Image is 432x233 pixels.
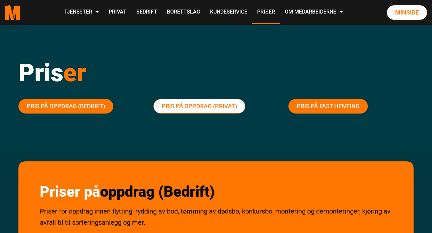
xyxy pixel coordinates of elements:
[104,1,131,24] a: Privat
[153,99,245,114] a: Pris på oppdrag (Privat)
[252,1,280,24] a: Priser
[40,207,391,226] span: Priser for oppdrag innen flytting, rydding av bod, tømming av dødsbo, konkursbo, montering og dem...
[205,1,252,24] a: Kundeservice
[162,1,205,24] a: Borettslag
[63,58,86,87] span: er
[18,99,113,114] a: Pris på oppdrag (Bedrift)
[59,1,104,24] a: Tjenester
[131,1,162,24] a: Bedrift
[100,183,215,200] span: oppdrag (Bedrift)
[387,5,427,20] a: Minside
[18,58,414,87] h1: Pris
[40,183,392,201] h2: Priser på
[280,1,348,24] a: Om Medarbeiderne
[288,99,368,114] a: Pris på fast henting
